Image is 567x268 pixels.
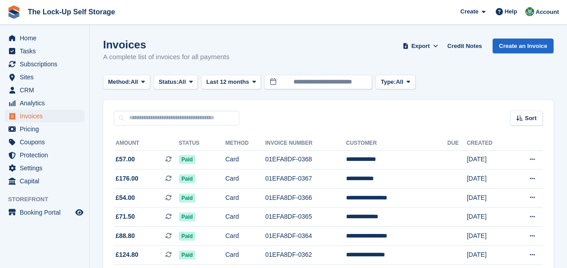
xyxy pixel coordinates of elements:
[4,175,85,187] a: menu
[467,227,511,246] td: [DATE]
[20,97,74,109] span: Analytics
[116,193,135,203] span: £54.00
[179,136,225,151] th: Status
[8,195,89,204] span: Storefront
[411,42,430,51] span: Export
[376,75,415,90] button: Type: All
[4,97,85,109] a: menu
[159,78,178,86] span: Status:
[396,78,403,86] span: All
[265,136,346,151] th: Invoice Number
[179,251,195,259] span: Paid
[401,39,440,53] button: Export
[4,206,85,219] a: menu
[467,246,511,265] td: [DATE]
[225,246,265,265] td: Card
[4,32,85,44] a: menu
[493,39,554,53] a: Create an Invoice
[206,78,249,86] span: Last 12 months
[225,169,265,189] td: Card
[20,58,74,70] span: Subscriptions
[20,84,74,96] span: CRM
[525,114,537,123] span: Sort
[154,75,198,90] button: Status: All
[114,136,179,151] th: Amount
[467,188,511,207] td: [DATE]
[74,207,85,218] a: Preview store
[20,149,74,161] span: Protection
[467,207,511,227] td: [DATE]
[467,136,511,151] th: Created
[179,212,195,221] span: Paid
[225,188,265,207] td: Card
[20,136,74,148] span: Coupons
[116,212,135,221] span: £71.50
[525,7,534,16] img: Andrew Beer
[265,207,346,227] td: 01EFA8DF-0365
[20,123,74,135] span: Pricing
[265,169,346,189] td: 01EFA8DF-0367
[103,39,229,51] h1: Invoices
[467,169,511,189] td: [DATE]
[179,232,195,241] span: Paid
[108,78,131,86] span: Method:
[265,246,346,265] td: 01EFA8DF-0362
[20,162,74,174] span: Settings
[20,110,74,122] span: Invoices
[4,71,85,83] a: menu
[116,250,139,259] span: £124.80
[265,150,346,169] td: 01EFA8DF-0368
[103,75,150,90] button: Method: All
[444,39,485,53] a: Credit Notes
[116,155,135,164] span: £57.00
[20,71,74,83] span: Sites
[265,188,346,207] td: 01EFA8DF-0366
[178,78,186,86] span: All
[225,227,265,246] td: Card
[179,155,195,164] span: Paid
[225,207,265,227] td: Card
[4,136,85,148] a: menu
[7,5,21,19] img: stora-icon-8386f47178a22dfd0bd8f6a31ec36ba5ce8667c1dd55bd0f319d3a0aa187defe.svg
[20,206,74,219] span: Booking Portal
[116,174,139,183] span: £176.00
[381,78,396,86] span: Type:
[179,194,195,203] span: Paid
[103,52,229,62] p: A complete list of invoices for all payments
[201,75,261,90] button: Last 12 months
[4,58,85,70] a: menu
[447,136,467,151] th: Due
[116,231,135,241] span: £88.80
[467,150,511,169] td: [DATE]
[4,149,85,161] a: menu
[225,150,265,169] td: Card
[179,174,195,183] span: Paid
[20,175,74,187] span: Capital
[460,7,478,16] span: Create
[346,136,447,151] th: Customer
[4,123,85,135] a: menu
[131,78,139,86] span: All
[536,8,559,17] span: Account
[24,4,119,19] a: The Lock-Up Self Storage
[4,84,85,96] a: menu
[225,136,265,151] th: Method
[4,162,85,174] a: menu
[4,110,85,122] a: menu
[265,227,346,246] td: 01EFA8DF-0364
[4,45,85,57] a: menu
[505,7,517,16] span: Help
[20,32,74,44] span: Home
[20,45,74,57] span: Tasks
